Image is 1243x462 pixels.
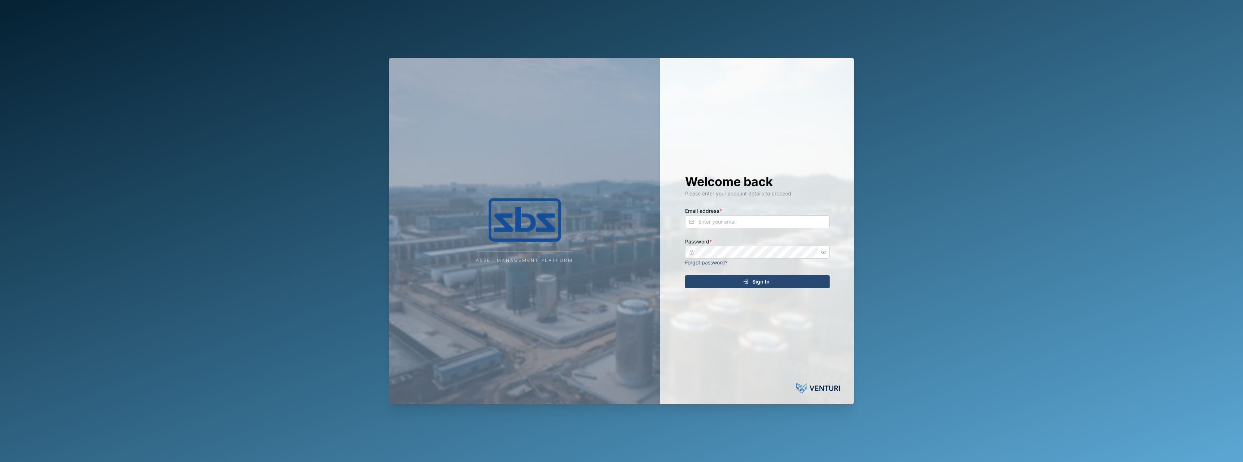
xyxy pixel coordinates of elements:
a: Forgot password? [685,259,727,265]
label: Password [685,238,712,246]
input: Enter your email [685,215,830,228]
button: Sign In [685,275,830,288]
span: Sign In [752,276,770,288]
img: Company Logo [452,198,597,242]
label: Email address [685,207,722,215]
div: Asset Management Platform [476,257,573,264]
h1: Welcome back [685,174,830,190]
div: Please enter your account details to proceed [685,190,830,198]
img: Powered by: Venturi [796,381,840,396]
